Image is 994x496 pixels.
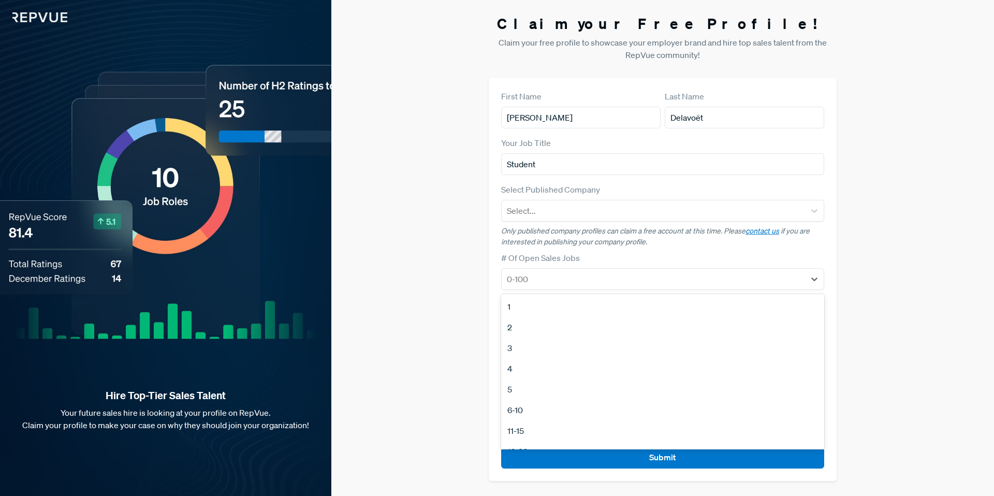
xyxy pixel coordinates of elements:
label: First Name [501,90,542,103]
input: Last Name [665,107,824,128]
h3: Claim your Free Profile! [489,15,837,33]
div: 4 [501,358,824,379]
label: # Of Open Sales Jobs [501,252,580,264]
label: Your Job Title [501,137,551,149]
div: 6-10 [501,400,824,420]
div: 16-20 [501,441,824,462]
p: Only published company profiles can claim a free account at this time. Please if you are interest... [501,226,824,247]
strong: Hire Top-Tier Sales Talent [17,389,315,402]
button: Submit [501,446,824,469]
div: 11-15 [501,420,824,441]
div: 5 [501,379,824,400]
a: contact us [745,226,779,236]
p: Your future sales hire is looking at your profile on RepVue. Claim your profile to make your case... [17,406,315,431]
label: Last Name [665,90,704,103]
p: Claim your free profile to showcase your employer brand and hire top sales talent from the RepVue... [489,36,837,61]
input: First Name [501,107,661,128]
div: 1 [501,296,824,317]
div: 3 [501,338,824,358]
label: Select Published Company [501,183,600,196]
div: 2 [501,317,824,338]
input: Title [501,153,824,175]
